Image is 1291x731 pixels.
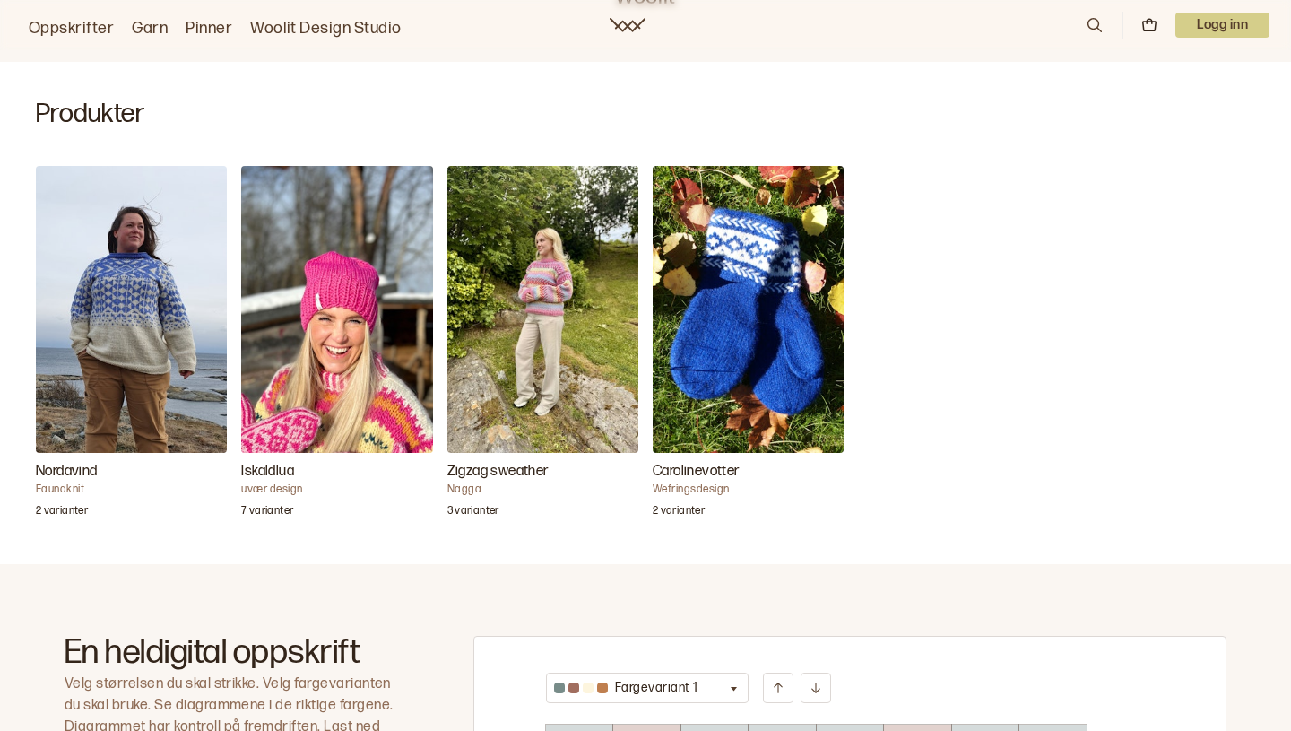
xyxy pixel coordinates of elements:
h4: Faunaknit [36,483,227,497]
p: 3 varianter [447,504,499,522]
a: Carolinevotter [653,166,844,529]
h3: Zigzag sweather [447,461,638,483]
a: Woolit Design Studio [250,16,402,41]
button: User dropdown [1175,13,1269,38]
img: NaggaZigzag sweather [447,166,638,453]
p: 2 varianter [36,504,88,522]
p: Fargevariant 1 [615,679,698,697]
a: Nordavind [36,166,227,529]
img: uvær designIskaldlua [241,166,432,453]
h4: Nagga [447,483,638,497]
a: Garn [132,16,168,41]
img: FaunaknitNordavind [36,166,227,453]
button: Fargevariant 1 [546,673,749,703]
p: Logg inn [1175,13,1269,38]
h4: Wefringsdesign [653,483,844,497]
h3: Iskaldlua [241,461,432,483]
img: WefringsdesignCarolinevotter [653,166,844,453]
p: 2 varianter [653,504,705,522]
a: Pinner [186,16,232,41]
h4: uvær design [241,483,432,497]
a: Woolit [610,18,645,32]
h2: En heldigital oppskrift [65,636,409,670]
h3: Nordavind [36,461,227,483]
a: Zigzag sweather [447,166,638,529]
a: Iskaldlua [241,166,432,529]
p: 7 varianter [241,504,293,522]
h3: Carolinevotter [653,461,844,483]
a: Oppskrifter [29,16,114,41]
